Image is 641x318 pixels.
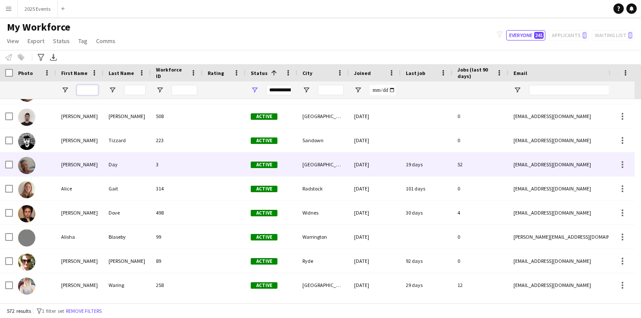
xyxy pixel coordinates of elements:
[103,201,151,224] div: Dove
[401,201,452,224] div: 30 days
[78,37,87,45] span: Tag
[349,153,401,176] div: [DATE]
[171,85,197,95] input: Workforce ID Filter Input
[251,70,268,76] span: Status
[18,205,35,222] img: Alicia Dove
[349,249,401,273] div: [DATE]
[297,128,349,152] div: Sandown
[513,70,527,76] span: Email
[297,249,349,273] div: Ryde
[96,37,115,45] span: Comms
[18,133,35,150] img: Adrian Tizzard
[302,86,310,94] button: Open Filter Menu
[370,85,395,95] input: Joined Filter Input
[349,128,401,152] div: [DATE]
[93,35,119,47] a: Comms
[103,273,151,297] div: Waring
[77,85,98,95] input: First Name Filter Input
[401,153,452,176] div: 19 days
[251,258,277,265] span: Active
[251,210,277,216] span: Active
[452,128,508,152] div: 0
[18,0,58,17] button: 2025 Events
[452,201,508,224] div: 4
[7,21,70,34] span: My Workforce
[151,201,202,224] div: 498
[50,35,73,47] a: Status
[109,86,116,94] button: Open Filter Menu
[151,128,202,152] div: 223
[151,273,202,297] div: 258
[103,225,151,249] div: Blaseby
[354,70,371,76] span: Joined
[452,177,508,200] div: 0
[349,104,401,128] div: [DATE]
[53,37,70,45] span: Status
[56,177,103,200] div: Alice
[452,225,508,249] div: 0
[18,70,33,76] span: Photo
[513,86,521,94] button: Open Filter Menu
[56,128,103,152] div: [PERSON_NAME]
[251,234,277,240] span: Active
[297,153,349,176] div: [GEOGRAPHIC_DATA]
[103,128,151,152] div: Tizzard
[48,52,59,62] app-action-btn: Export XLSX
[349,177,401,200] div: [DATE]
[103,153,151,176] div: Day
[251,137,277,144] span: Active
[251,162,277,168] span: Active
[297,177,349,200] div: Radstock
[103,177,151,200] div: Gait
[349,201,401,224] div: [DATE]
[56,249,103,273] div: [PERSON_NAME]
[36,52,46,62] app-action-btn: Advanced filters
[156,66,187,79] span: Workforce ID
[56,201,103,224] div: [PERSON_NAME]
[297,201,349,224] div: Widnes
[151,104,202,128] div: 508
[28,37,44,45] span: Export
[318,85,344,95] input: City Filter Input
[151,153,202,176] div: 3
[18,253,35,271] img: Amanda Isbitt
[457,66,493,79] span: Jobs (last 90 days)
[452,104,508,128] div: 0
[64,306,103,316] button: Remove filters
[18,277,35,295] img: Amber-Leigh Waring
[56,153,103,176] div: [PERSON_NAME]
[401,249,452,273] div: 92 days
[534,32,544,39] span: 241
[61,86,69,94] button: Open Filter Menu
[452,249,508,273] div: 0
[56,104,103,128] div: [PERSON_NAME]
[406,70,425,76] span: Last job
[56,225,103,249] div: Alisha
[251,113,277,120] span: Active
[56,273,103,297] div: [PERSON_NAME]
[151,225,202,249] div: 99
[109,70,134,76] span: Last Name
[297,104,349,128] div: [GEOGRAPHIC_DATA]
[302,70,312,76] span: City
[42,308,64,314] span: 1 filter set
[18,109,35,126] img: Adam Frida
[124,85,146,95] input: Last Name Filter Input
[208,70,224,76] span: Rating
[24,35,48,47] a: Export
[251,282,277,289] span: Active
[401,177,452,200] div: 101 days
[354,86,362,94] button: Open Filter Menu
[103,249,151,273] div: [PERSON_NAME]
[297,225,349,249] div: Warrington
[7,37,19,45] span: View
[61,70,87,76] span: First Name
[3,35,22,47] a: View
[18,181,35,198] img: Alice Gait
[75,35,91,47] a: Tag
[297,273,349,297] div: [GEOGRAPHIC_DATA]
[151,177,202,200] div: 314
[506,30,545,41] button: Everyone241
[18,229,35,246] img: Alisha Blaseby
[401,273,452,297] div: 29 days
